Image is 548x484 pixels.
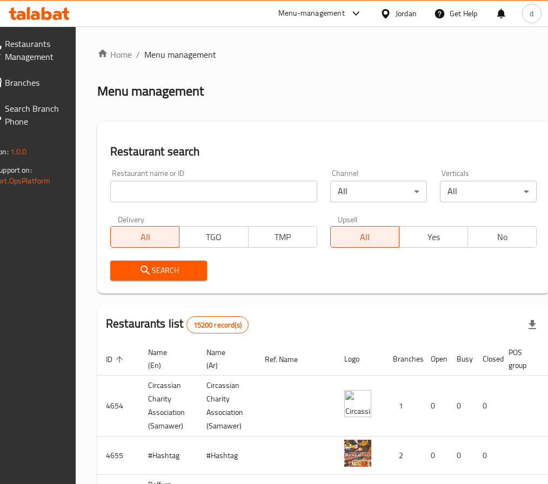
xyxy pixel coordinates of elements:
[186,316,249,333] div: Total records count
[148,346,185,372] span: Name (En)
[198,437,256,475] td: #Hashtag
[448,437,474,475] td: 0
[474,376,500,437] td: 0
[206,346,243,372] span: Name (Ar)
[118,215,145,223] label: Delivery
[336,343,384,376] th: Logo
[330,226,399,248] button: All
[136,48,140,61] li: /
[119,264,198,277] span: Search
[97,437,139,475] td: 4655
[144,48,216,61] span: Menu management
[384,376,422,437] td: 1
[396,8,417,19] div: Jordan
[338,215,358,223] label: Upsell
[404,229,464,245] span: Yes
[184,229,244,245] span: TGO
[278,7,345,20] div: Menu-management
[399,226,468,248] button: Yes
[467,226,537,248] button: No
[448,343,474,376] th: Busy
[509,346,540,372] span: POS group
[384,437,422,475] td: 2
[10,145,27,159] span: 1.0.0
[530,8,533,19] span: d
[422,376,448,437] td: 0
[422,343,448,376] th: Open
[448,376,474,437] td: 0
[253,229,313,245] span: TMP
[474,343,500,376] th: Closed
[198,376,256,437] td: ​Circassian ​Charity ​Association​ (Samawer)
[110,181,317,202] input: Search for restaurant name or ID..
[474,437,500,475] td: 0
[110,226,179,248] button: All
[472,229,532,245] span: No
[344,390,371,417] img: ​Circassian ​Charity ​Association​ (Samawer)
[422,437,448,475] td: 0
[115,229,175,245] span: All
[519,312,545,338] div: Export file
[97,83,204,100] h2: Menu management
[248,226,317,248] button: TMP
[187,320,248,330] span: 15200 record(s)
[106,353,126,366] span: ID
[97,48,132,61] a: Home
[5,76,59,89] span: Branches
[179,226,248,248] button: TGO
[5,102,59,128] span: Search Branch Phone
[384,343,422,376] th: Branches
[265,353,312,366] span: Ref. Name
[139,376,198,437] td: ​Circassian ​Charity ​Association​ (Samawer)
[97,376,139,437] td: 4654
[110,144,537,160] h2: Restaurant search
[106,316,249,333] h2: Restaurants list
[330,181,427,202] div: All
[440,181,537,202] div: All
[139,437,198,475] td: #Hashtag
[5,37,59,63] span: Restaurants Management
[110,261,207,281] button: Search
[335,229,395,245] span: All
[344,440,371,467] img: #Hashtag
